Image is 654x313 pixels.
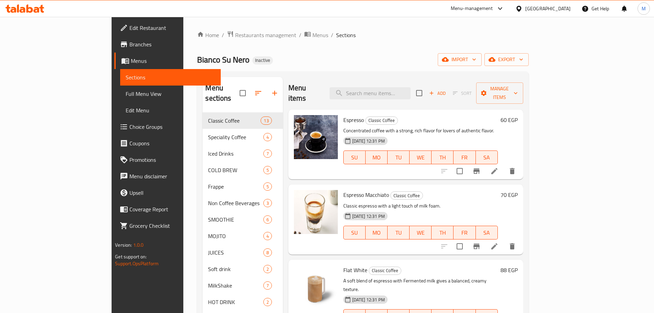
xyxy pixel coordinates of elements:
[366,226,388,239] button: MO
[263,166,272,174] div: items
[264,233,272,239] span: 4
[203,211,283,228] div: SMOOTHIE6
[410,226,432,239] button: WE
[426,88,448,99] span: Add item
[476,226,498,239] button: SA
[412,153,429,163] span: WE
[476,82,523,104] button: Manage items
[490,55,523,64] span: export
[120,102,221,119] a: Edit Menu
[115,241,132,249] span: Version:
[208,166,263,174] span: COLD BREW
[129,156,215,164] span: Promotions
[222,31,224,39] li: /
[410,150,432,164] button: WE
[343,265,367,275] span: Flat White
[504,163,520,179] button: delete
[203,162,283,178] div: COLD BREW5
[391,192,423,200] span: Classic Coffee
[294,115,338,159] img: Espresso
[131,57,215,65] span: Menus
[343,115,364,125] span: Espresso
[114,185,221,201] a: Upsell
[452,239,467,254] span: Select to update
[263,232,272,240] div: items
[349,138,388,144] span: [DATE] 12:31 PM
[120,69,221,86] a: Sections
[208,232,263,240] span: MOJITO
[203,294,283,310] div: HOT DRINK2
[369,267,401,275] div: Classic Coffee
[388,150,410,164] button: TU
[330,87,411,99] input: search
[263,215,272,224] div: items
[299,31,301,39] li: /
[252,56,273,65] div: Inactive
[349,297,388,303] span: [DATE] 12:31 PM
[369,267,401,275] span: Classic Coffee
[129,123,215,131] span: Choice Groups
[343,190,389,200] span: Espresso Macchiato
[208,116,261,125] span: Classic Coffee
[266,85,283,101] button: Add section
[642,5,646,12] span: M
[263,265,272,273] div: items
[343,226,366,239] button: SU
[412,86,426,100] span: Select section
[129,40,215,48] span: Branches
[203,178,283,195] div: Frappe5
[129,222,215,230] span: Grocery Checklist
[452,164,467,178] span: Select to update
[501,190,518,200] h6: 70 EGP
[114,201,221,217] a: Coverage Report
[129,205,215,213] span: Coverage Report
[235,31,296,39] span: Restaurants management
[264,183,272,190] span: 5
[203,145,283,162] div: Iced Drinks7
[208,215,263,224] span: SMOOTHIE
[346,228,363,238] span: SU
[208,265,263,273] span: Soft drink
[288,83,322,103] h2: Menu items
[390,153,407,163] span: TU
[490,167,498,175] a: Edit menu item
[432,226,454,239] button: TH
[197,52,250,67] span: Bianco Su Nero
[114,152,221,168] a: Promotions
[434,228,451,238] span: TH
[504,238,520,255] button: delete
[390,228,407,238] span: TU
[203,112,283,129] div: Classic Coffee13
[208,133,263,141] span: Speciality Coffee
[208,298,263,306] span: HOT DRINK
[208,248,263,257] div: JUICES
[479,228,495,238] span: SA
[490,242,498,250] a: Edit menu item
[114,217,221,234] a: Grocery Checklist
[126,90,215,98] span: Full Menu View
[114,119,221,135] a: Choice Groups
[482,85,517,102] span: Manage items
[263,182,272,191] div: items
[252,57,273,63] span: Inactive
[114,168,221,185] a: Menu disclaimer
[448,88,476,99] span: Select section first
[366,150,388,164] button: MO
[456,153,473,163] span: FR
[264,282,272,289] span: 7
[368,153,385,163] span: MO
[263,199,272,207] div: items
[390,191,423,200] div: Classic Coffee
[208,199,263,207] span: Non Coffee Beverages
[456,228,473,238] span: FR
[468,238,485,255] button: Branch-specific-item
[263,298,272,306] div: items
[343,277,498,294] p: A soft blend of espresso with Fermented milk gives a balanced, creamy texture.
[264,266,272,272] span: 2
[208,182,263,191] span: Frappe
[366,116,398,124] span: Classic Coffee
